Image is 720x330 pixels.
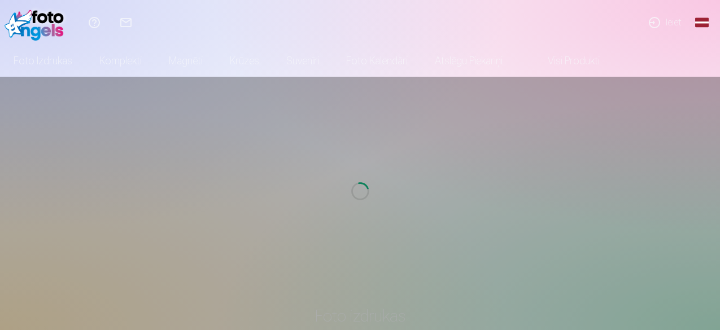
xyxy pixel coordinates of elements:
[273,45,333,77] a: Suvenīri
[216,45,273,77] a: Krūzes
[421,45,516,77] a: Atslēgu piekariņi
[333,45,421,77] a: Foto kalendāri
[155,45,216,77] a: Magnēti
[86,45,155,77] a: Komplekti
[5,5,69,41] img: /fa1
[516,45,613,77] a: Visi produkti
